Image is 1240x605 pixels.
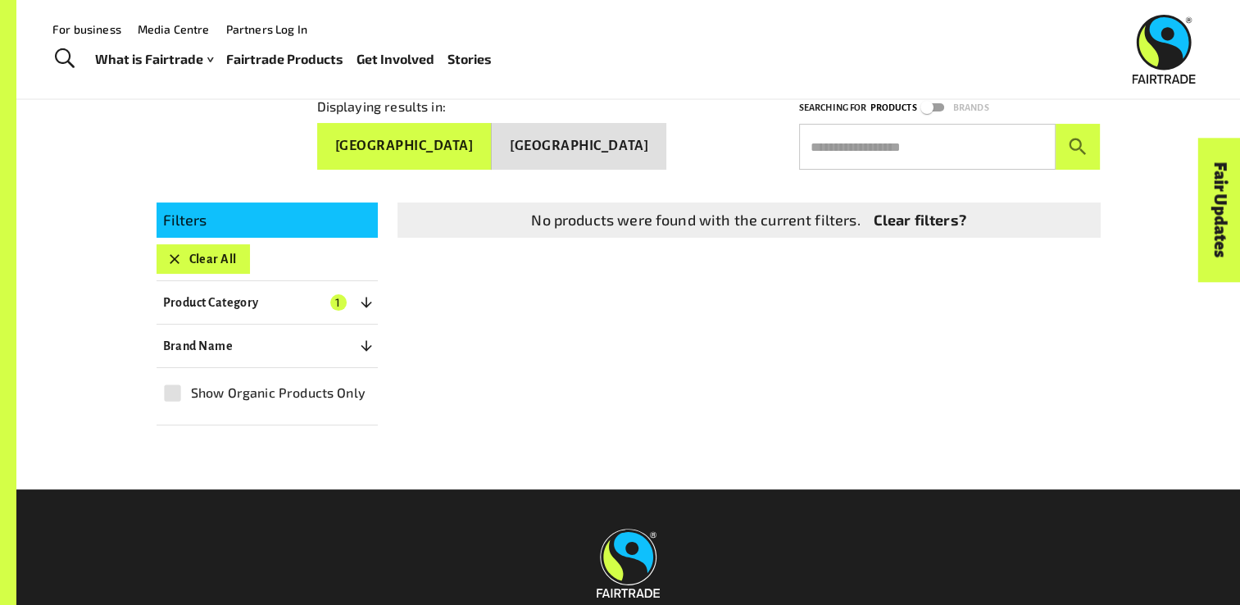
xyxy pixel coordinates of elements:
p: Brand Name [163,336,234,356]
a: What is Fairtrade [95,48,213,71]
img: Fairtrade Australia New Zealand logo [1133,15,1196,84]
p: Brands [953,100,989,116]
p: Displaying results in: [317,97,446,116]
a: Media Centre [138,22,210,36]
p: No products were found with the current filters. [531,209,860,231]
button: Clear All [157,244,250,274]
p: Filters [163,209,371,231]
button: [GEOGRAPHIC_DATA] [317,123,493,170]
span: 1 [330,294,347,311]
button: Brand Name [157,331,378,361]
p: Product Category [163,293,259,312]
span: Show Organic Products Only [191,383,366,403]
img: Fairtrade Australia New Zealand logo [597,529,660,598]
a: For business [52,22,121,36]
a: Toggle Search [44,39,84,80]
a: Clear filters? [874,209,966,231]
button: [GEOGRAPHIC_DATA] [492,123,666,170]
a: Fairtrade Products [226,48,343,71]
a: Partners Log In [226,22,307,36]
p: Searching for [799,100,867,116]
a: Stories [447,48,492,71]
p: Products [870,100,916,116]
button: Product Category [157,288,378,317]
a: Get Involved [357,48,434,71]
